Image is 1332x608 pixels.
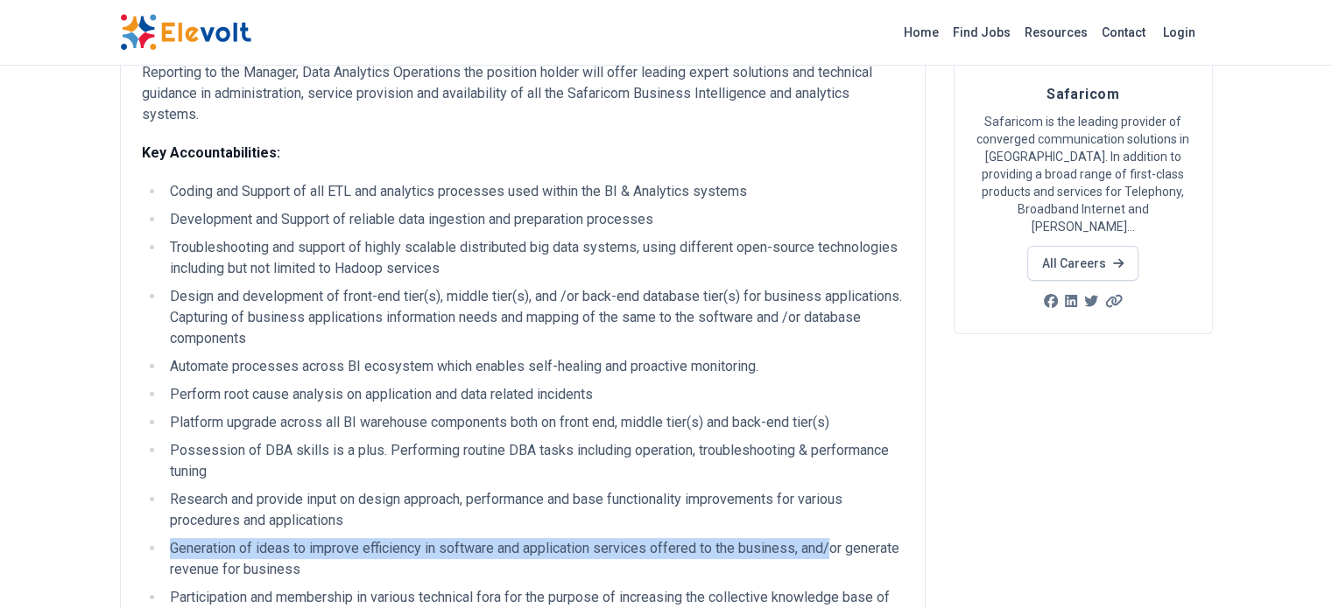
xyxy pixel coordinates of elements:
a: All Careers [1027,246,1138,281]
span: Safaricom [1047,86,1119,102]
a: Login [1152,15,1206,50]
p: Safaricom is the leading provider of converged communication solutions in [GEOGRAPHIC_DATA]. In a... [976,113,1191,235]
strong: Key Accountabilities: [142,144,280,161]
a: Find Jobs [946,18,1018,46]
li: Development and Support of reliable data ingestion and preparation processes [165,209,904,230]
a: Home [897,18,946,46]
iframe: Chat Widget [1244,524,1332,608]
li: Coding and Support of all ETL and analytics processes used within the BI & Analytics systems [165,181,904,202]
li: Automate processes across BI ecosystem which enables self-healing and proactive monitoring. [165,356,904,377]
p: Reporting to the Manager, Data Analytics Operations the position holder will offer leading expert... [142,62,904,125]
a: Resources [1018,18,1095,46]
li: Possession of DBA skills is a plus. Performing routine DBA tasks including operation, troubleshoo... [165,440,904,482]
img: Elevolt [120,14,251,51]
li: Generation of ideas to improve efficiency in software and application services offered to the bus... [165,538,904,580]
li: Troubleshooting and support of highly scalable distributed big data systems, using different open... [165,237,904,279]
li: Platform upgrade across all BI warehouse components both on front end, middle tier(s) and back-en... [165,412,904,433]
a: Contact [1095,18,1152,46]
li: Perform root cause analysis on application and data related incidents [165,384,904,405]
li: Research and provide input on design approach, performance and base functionality improvements fo... [165,489,904,531]
iframe: Advertisement [954,355,1269,600]
li: Design and development of front-end tier(s), middle tier(s), and /or back-end database tier(s) fo... [165,286,904,349]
